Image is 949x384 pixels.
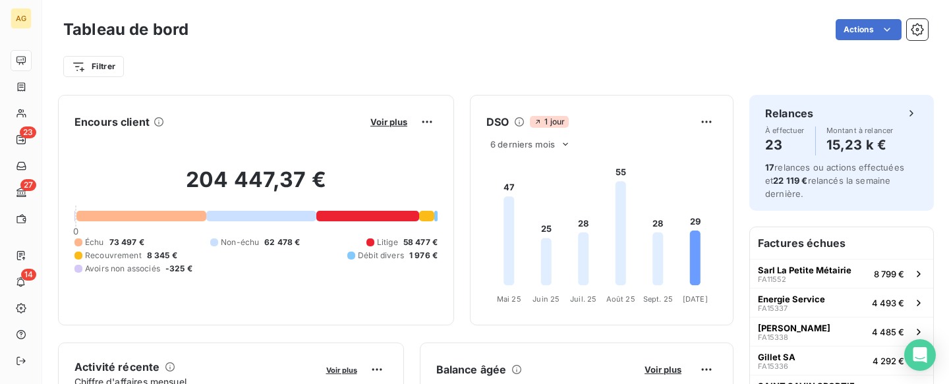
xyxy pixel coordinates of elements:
[63,56,124,77] button: Filtrer
[74,359,159,375] h6: Activité récente
[874,269,904,279] span: 8 799 €
[73,226,78,236] span: 0
[570,294,596,304] tspan: Juil. 25
[826,126,894,134] span: Montant à relancer
[21,269,36,281] span: 14
[85,250,142,261] span: Recouvrement
[74,114,150,130] h6: Encours client
[366,116,411,128] button: Voir plus
[872,327,904,337] span: 4 485 €
[532,294,560,304] tspan: Juin 25
[750,317,933,346] button: [PERSON_NAME]FA153384 485 €
[765,134,805,155] h4: 23
[63,18,188,41] h3: Tableau de bord
[643,294,673,304] tspan: Sept. 25
[358,250,404,261] span: Débit divers
[872,298,904,308] span: 4 493 €
[750,259,933,288] button: Sarl La Petite MétairieFA115528 799 €
[750,227,933,259] h6: Factures échues
[836,19,902,40] button: Actions
[641,364,685,375] button: Voir plus
[758,294,825,304] span: Energie Service
[765,126,805,134] span: À effectuer
[147,250,177,261] span: 8 345 €
[826,134,894,155] h4: 15,23 k €
[758,333,788,341] span: FA15338
[750,346,933,375] button: Gillet SAFA153364 292 €
[221,236,259,248] span: Non-échu
[765,162,904,199] span: relances ou actions effectuées et relancés la semaine dernière.
[765,162,774,173] span: 17
[645,364,681,375] span: Voir plus
[326,366,357,375] span: Voir plus
[683,294,708,304] tspan: [DATE]
[758,323,830,333] span: [PERSON_NAME]
[165,263,192,275] span: -325 €
[490,139,555,150] span: 6 derniers mois
[74,167,438,206] h2: 204 447,37 €
[109,236,144,248] span: 73 497 €
[773,175,807,186] span: 22 119 €
[264,236,300,248] span: 62 478 €
[409,250,438,261] span: 1 976 €
[497,294,521,304] tspan: Mai 25
[377,236,398,248] span: Litige
[85,263,160,275] span: Avoirs non associés
[436,362,507,377] h6: Balance âgée
[20,179,36,191] span: 27
[403,236,438,248] span: 58 477 €
[606,294,635,304] tspan: Août 25
[85,236,104,248] span: Échu
[873,356,904,366] span: 4 292 €
[765,105,813,121] h6: Relances
[486,114,509,130] h6: DSO
[20,126,36,138] span: 23
[904,339,936,371] div: Open Intercom Messenger
[530,116,569,128] span: 1 jour
[758,304,788,312] span: FA15337
[758,275,786,283] span: FA11552
[758,352,795,362] span: Gillet SA
[750,288,933,317] button: Energie ServiceFA153374 493 €
[758,265,851,275] span: Sarl La Petite Métairie
[322,364,361,375] button: Voir plus
[758,362,788,370] span: FA15336
[11,8,32,29] div: AG
[370,117,407,127] span: Voir plus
